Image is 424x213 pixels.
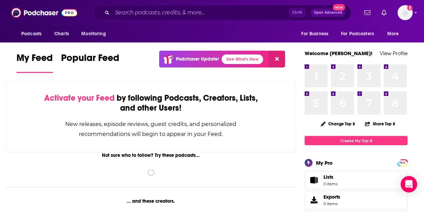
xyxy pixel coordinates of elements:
span: Ctrl K [289,8,305,17]
a: PRO [398,160,407,165]
span: For Business [301,29,328,39]
span: More [387,29,399,39]
button: open menu [76,27,115,40]
span: Exports [323,194,340,200]
button: open menu [296,27,337,40]
button: open menu [337,27,384,40]
span: Podcasts [21,29,42,39]
button: open menu [16,27,50,40]
button: Open AdvancedNew [311,9,345,17]
div: Search podcasts, credits, & more... [93,5,351,21]
span: Open Advanced [314,11,342,14]
a: Lists [305,171,408,189]
div: New releases, episode reviews, guest credits, and personalized recommendations will begin to appe... [40,119,261,139]
span: Charts [54,29,69,39]
span: Monitoring [81,29,106,39]
span: New [333,4,345,11]
a: Exports [305,191,408,209]
span: Lists [307,175,321,185]
a: Popular Feed [61,52,119,73]
input: Search podcasts, credits, & more... [112,7,289,18]
button: Change Top 8 [317,120,359,128]
img: Podchaser - Follow, Share and Rate Podcasts [11,6,77,19]
span: For Podcasters [341,29,374,39]
a: Charts [50,27,73,40]
span: Activate your Feed [44,93,115,103]
span: Popular Feed [61,52,119,68]
span: Exports [307,195,321,205]
p: Podchaser Update! [176,56,219,62]
a: View Profile [380,50,408,57]
a: My Feed [16,52,53,73]
div: My Pro [316,160,333,166]
div: by following Podcasts, Creators, Lists, and other Users! [40,93,261,113]
span: PRO [398,160,407,165]
button: Show profile menu [398,5,413,20]
a: Show notifications dropdown [379,7,389,18]
a: Show notifications dropdown [362,7,373,18]
img: User Profile [398,5,413,20]
span: Lists [323,174,333,180]
span: Lists [323,174,338,180]
span: 0 items [323,181,338,186]
button: open menu [382,27,408,40]
div: Open Intercom Messenger [401,176,417,192]
a: Create My Top 8 [305,136,408,145]
span: 0 items [323,201,340,206]
span: My Feed [16,52,53,68]
div: ... and these creators. [5,198,296,204]
button: Share Top 8 [365,117,396,130]
div: Not sure who to follow? Try these podcasts... [5,152,296,158]
a: Welcome [PERSON_NAME]! [305,50,373,57]
span: Logged in as susannahgullette [398,5,413,20]
svg: Add a profile image [407,5,413,11]
a: See What's New [222,54,263,64]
